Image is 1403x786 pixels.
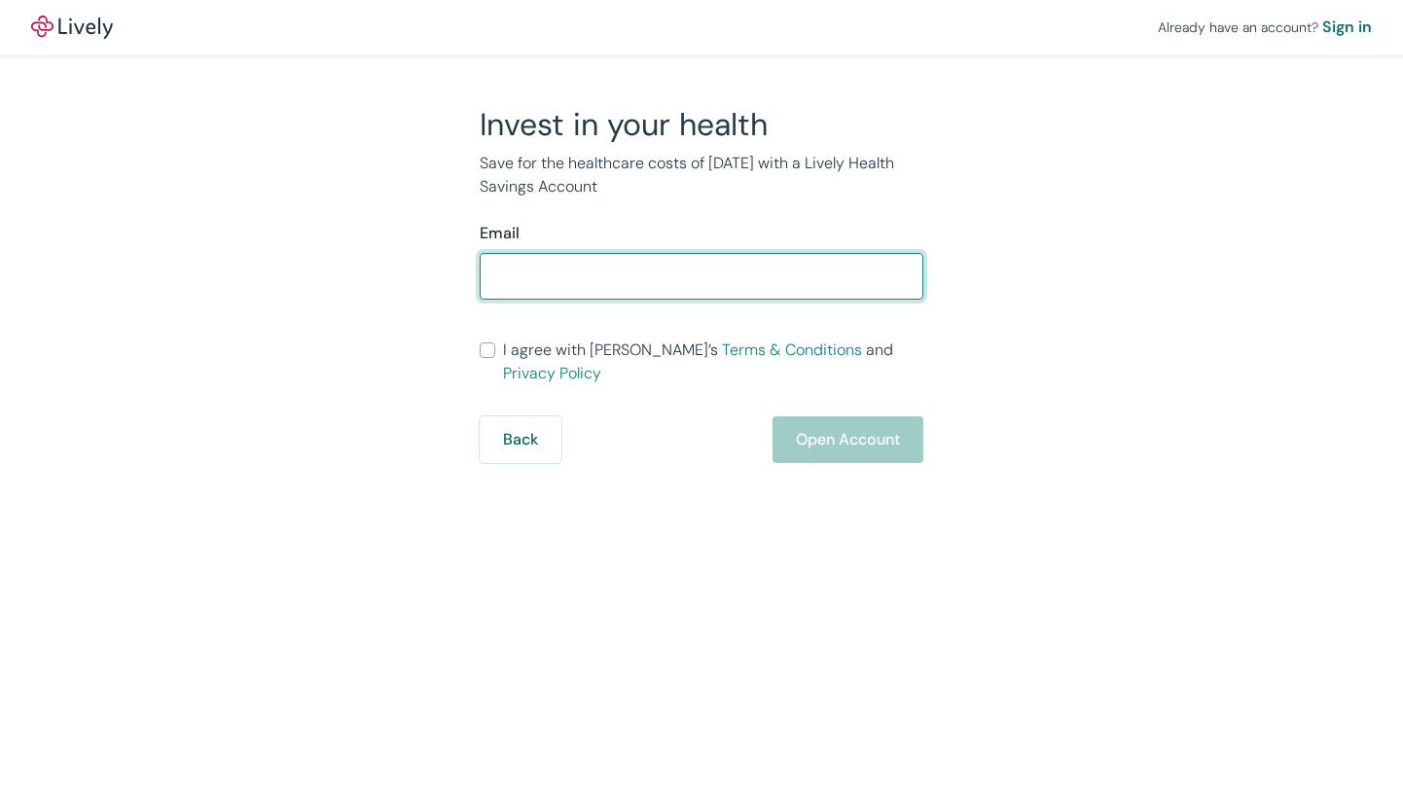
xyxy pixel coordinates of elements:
[503,339,923,385] span: I agree with [PERSON_NAME]’s and
[480,416,561,463] button: Back
[31,16,113,39] a: LivelyLively
[480,222,520,245] label: Email
[480,152,923,198] p: Save for the healthcare costs of [DATE] with a Lively Health Savings Account
[31,16,113,39] img: Lively
[722,339,862,360] a: Terms & Conditions
[1158,16,1372,39] div: Already have an account?
[480,105,923,144] h2: Invest in your health
[1322,16,1372,39] a: Sign in
[503,363,601,383] a: Privacy Policy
